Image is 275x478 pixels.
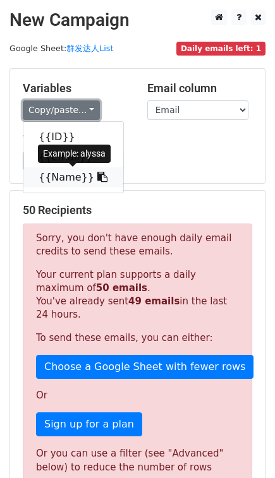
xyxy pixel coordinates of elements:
[36,268,239,321] p: Your current plan supports a daily maximum of . You've already sent in the last 24 hours.
[36,412,142,436] a: Sign up for a plan
[36,332,239,345] p: To send these emails, you can either:
[9,44,113,53] small: Google Sheet:
[66,44,113,53] a: 群发达人List
[36,389,239,402] p: Or
[176,42,266,56] span: Daily emails left: 1
[176,44,266,53] a: Daily emails left: 1
[147,81,253,95] h5: Email column
[38,145,111,163] div: Example: alyssa
[128,296,180,307] strong: 49 emails
[36,232,239,258] p: Sorry, you don't have enough daily email credits to send these emails.
[23,81,128,95] h5: Variables
[23,167,123,188] a: {{Name}}
[23,203,252,217] h5: 50 Recipients
[9,9,266,31] h2: New Campaign
[23,147,123,167] a: {{Email}}
[212,417,275,478] iframe: Chat Widget
[23,100,100,120] a: Copy/paste...
[96,282,147,294] strong: 50 emails
[36,355,254,379] a: Choose a Google Sheet with fewer rows
[36,446,239,475] div: Or you can use a filter (see "Advanced" below) to reduce the number of rows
